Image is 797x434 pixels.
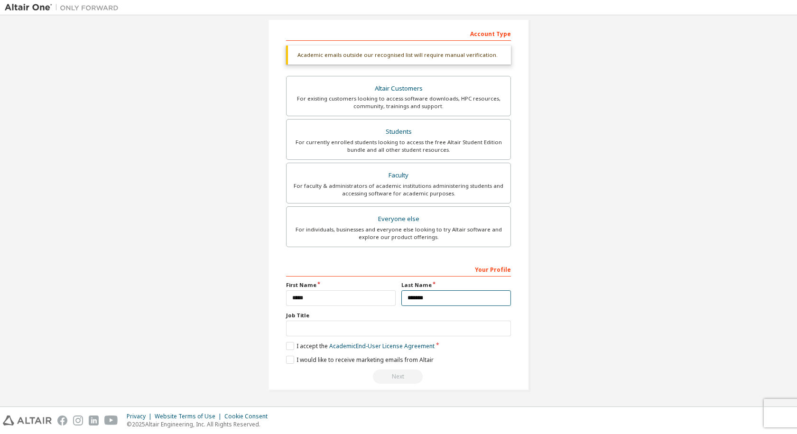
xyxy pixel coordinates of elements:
[286,369,511,384] div: Read and acccept EULA to continue
[224,413,273,420] div: Cookie Consent
[329,342,435,350] a: Academic End-User License Agreement
[127,413,155,420] div: Privacy
[292,169,505,182] div: Faculty
[286,281,396,289] label: First Name
[89,416,99,425] img: linkedin.svg
[292,95,505,110] div: For existing customers looking to access software downloads, HPC resources, community, trainings ...
[401,281,511,289] label: Last Name
[292,182,505,197] div: For faculty & administrators of academic institutions administering students and accessing softwa...
[286,261,511,277] div: Your Profile
[127,420,273,428] p: © 2025 Altair Engineering, Inc. All Rights Reserved.
[5,3,123,12] img: Altair One
[155,413,224,420] div: Website Terms of Use
[286,342,435,350] label: I accept the
[3,416,52,425] img: altair_logo.svg
[286,46,511,65] div: Academic emails outside our recognised list will require manual verification.
[292,125,505,139] div: Students
[286,312,511,319] label: Job Title
[286,356,434,364] label: I would like to receive marketing emails from Altair
[292,212,505,226] div: Everyone else
[57,416,67,425] img: facebook.svg
[104,416,118,425] img: youtube.svg
[73,416,83,425] img: instagram.svg
[286,26,511,41] div: Account Type
[292,139,505,154] div: For currently enrolled students looking to access the free Altair Student Edition bundle and all ...
[292,82,505,95] div: Altair Customers
[292,226,505,241] div: For individuals, businesses and everyone else looking to try Altair software and explore our prod...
